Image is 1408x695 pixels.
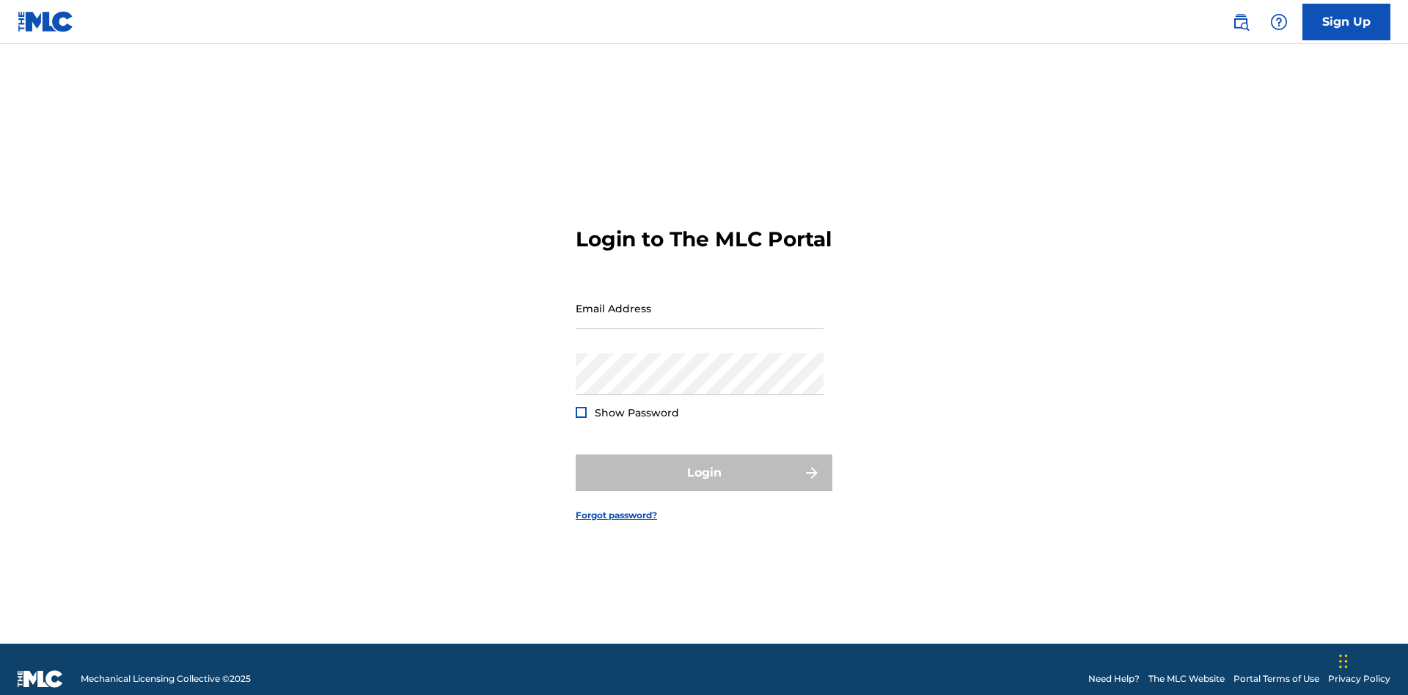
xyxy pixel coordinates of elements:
[576,227,832,252] h3: Login to The MLC Portal
[1328,672,1390,685] a: Privacy Policy
[1148,672,1225,685] a: The MLC Website
[1232,13,1250,31] img: search
[18,11,74,32] img: MLC Logo
[81,672,251,685] span: Mechanical Licensing Collective © 2025
[1270,13,1288,31] img: help
[1088,672,1140,685] a: Need Help?
[1335,625,1408,695] iframe: Chat Widget
[1264,7,1294,37] div: Help
[576,509,657,522] a: Forgot password?
[595,406,679,419] span: Show Password
[1233,672,1319,685] a: Portal Terms of Use
[1226,7,1255,37] a: Public Search
[18,670,63,688] img: logo
[1339,639,1348,683] div: Drag
[1302,4,1390,40] a: Sign Up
